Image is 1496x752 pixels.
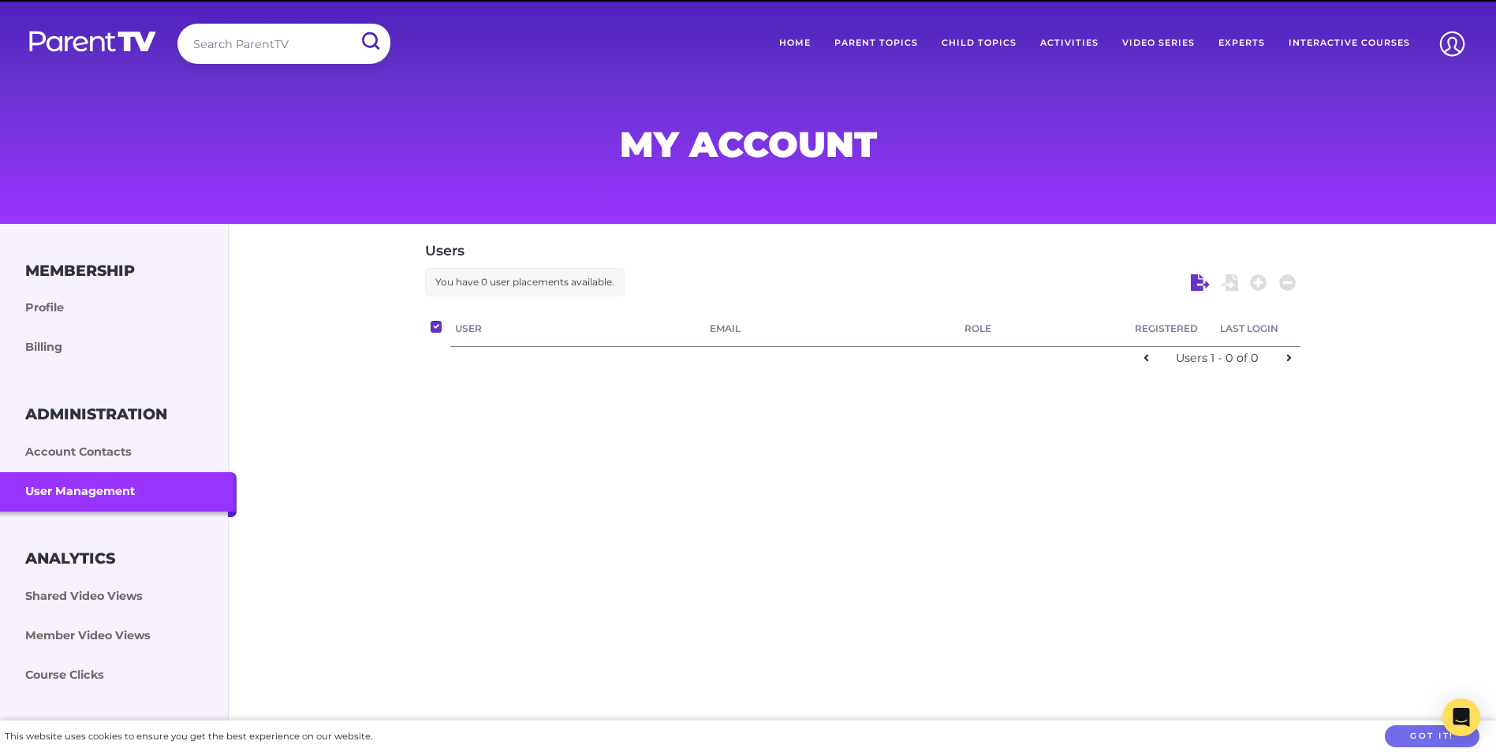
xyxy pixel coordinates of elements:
[25,549,115,568] h3: Analytics
[1222,273,1239,293] a: Import Users
[1220,320,1296,337] a: Last Login
[368,128,1129,160] h1: My Account
[25,405,167,423] h3: Administration
[425,240,1300,262] h4: Users
[1028,24,1110,63] a: Activities
[1442,698,1480,736] div: Open Intercom Messenger
[1191,273,1210,293] a: Export Users
[1432,24,1472,64] img: Account
[930,24,1028,63] a: Child Topics
[767,24,823,63] a: Home
[1250,273,1267,293] a: Add a new user
[5,728,372,745] div: This website uses cookies to ensure you get the best experience on our website.
[1207,24,1277,63] a: Experts
[1279,273,1296,293] a: Delete selected users
[28,30,158,53] img: parenttv-logo-white.4c85aaf.svg
[710,320,955,337] a: Email
[1277,24,1422,63] a: Interactive Courses
[1110,24,1207,63] a: Video Series
[1385,725,1479,748] button: Got it!
[25,262,135,280] h3: Membership
[823,24,930,63] a: Parent Topics
[1135,320,1211,337] a: Registered
[964,320,1125,337] a: Role
[455,320,700,337] a: User
[425,268,625,296] p: You have 0 user placements available.
[349,24,390,59] input: Submit
[1161,348,1274,369] div: Users 1 - 0 of 0
[177,24,390,64] input: Search ParentTV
